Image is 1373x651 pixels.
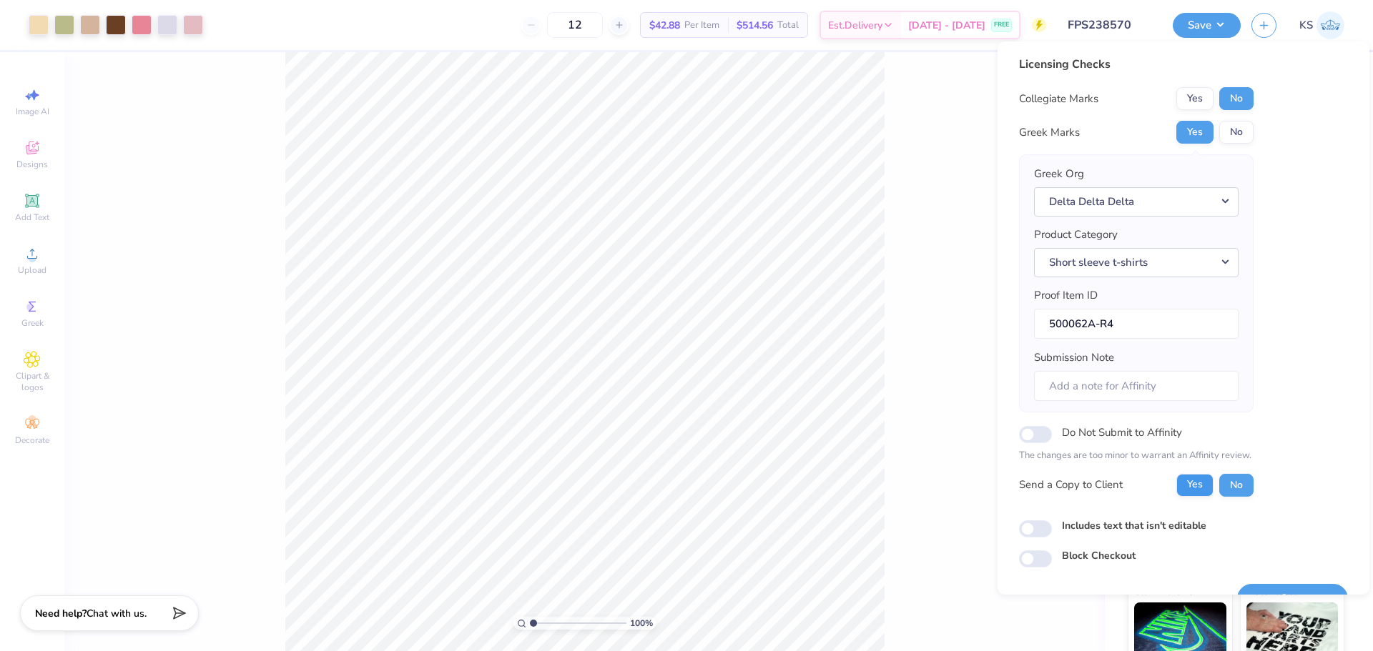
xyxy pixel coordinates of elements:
span: Upload [18,264,46,276]
button: No [1219,121,1254,144]
label: Includes text that isn't editable [1062,518,1206,533]
span: $42.88 [649,18,680,33]
div: Licensing Checks [1019,56,1254,73]
button: Yes [1176,121,1214,144]
span: Image AI [16,106,49,117]
label: Product Category [1034,227,1118,243]
p: The changes are too minor to warrant an Affinity review. [1019,449,1254,463]
input: Add a note for Affinity [1034,371,1239,402]
label: Proof Item ID [1034,287,1098,304]
label: Block Checkout [1062,548,1136,563]
span: Greek [21,317,44,329]
span: Clipart & logos [7,370,57,393]
div: Greek Marks [1019,124,1080,141]
span: KS [1299,17,1313,34]
button: No [1219,474,1254,497]
input: – – [547,12,603,38]
button: Save [1173,13,1241,38]
strong: Need help? [35,607,87,620]
span: FREE [994,20,1009,30]
label: Greek Org [1034,166,1084,182]
span: Total [777,18,799,33]
input: Untitled Design [1057,11,1162,39]
span: Per Item [684,18,719,33]
button: No [1219,87,1254,110]
button: Short sleeve t-shirts [1034,248,1239,277]
div: Collegiate Marks [1019,91,1098,107]
span: Est. Delivery [828,18,882,33]
span: $514.56 [737,18,773,33]
span: Designs [16,159,48,170]
button: Yes [1176,474,1214,497]
button: Yes [1176,87,1214,110]
label: Submission Note [1034,349,1114,366]
span: [DATE] - [DATE] [908,18,985,33]
span: Chat with us. [87,607,147,620]
span: Add Text [15,212,49,223]
img: Kath Sales [1317,11,1344,39]
label: Do Not Submit to Affinity [1062,423,1182,442]
button: Save [1237,584,1348,613]
button: Delta Delta Delta [1034,187,1239,217]
span: 100 % [630,617,653,630]
div: Send a Copy to Client [1019,477,1123,493]
a: KS [1299,11,1344,39]
span: Decorate [15,434,49,446]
